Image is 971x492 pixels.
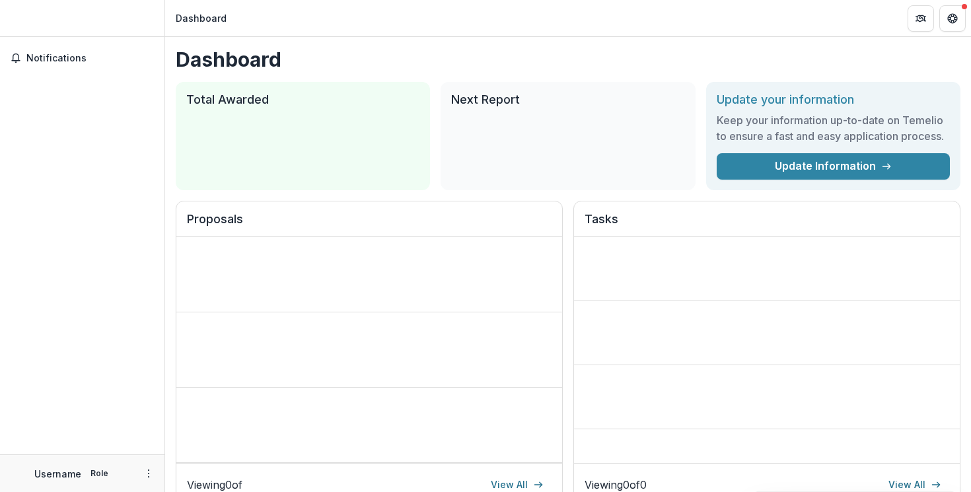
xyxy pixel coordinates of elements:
h2: Update your information [717,92,950,107]
button: Get Help [939,5,966,32]
h2: Total Awarded [186,92,419,107]
div: Dashboard [176,11,227,25]
h2: Proposals [187,212,552,237]
span: Notifications [26,53,154,64]
nav: breadcrumb [170,9,232,28]
h1: Dashboard [176,48,960,71]
button: More [141,466,157,481]
h3: Keep your information up-to-date on Temelio to ensure a fast and easy application process. [717,112,950,144]
p: Role [87,468,112,479]
p: Username [34,467,81,481]
button: Notifications [5,48,159,69]
h2: Tasks [585,212,949,237]
a: Update Information [717,153,950,180]
button: Partners [908,5,934,32]
h2: Next Report [451,92,684,107]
